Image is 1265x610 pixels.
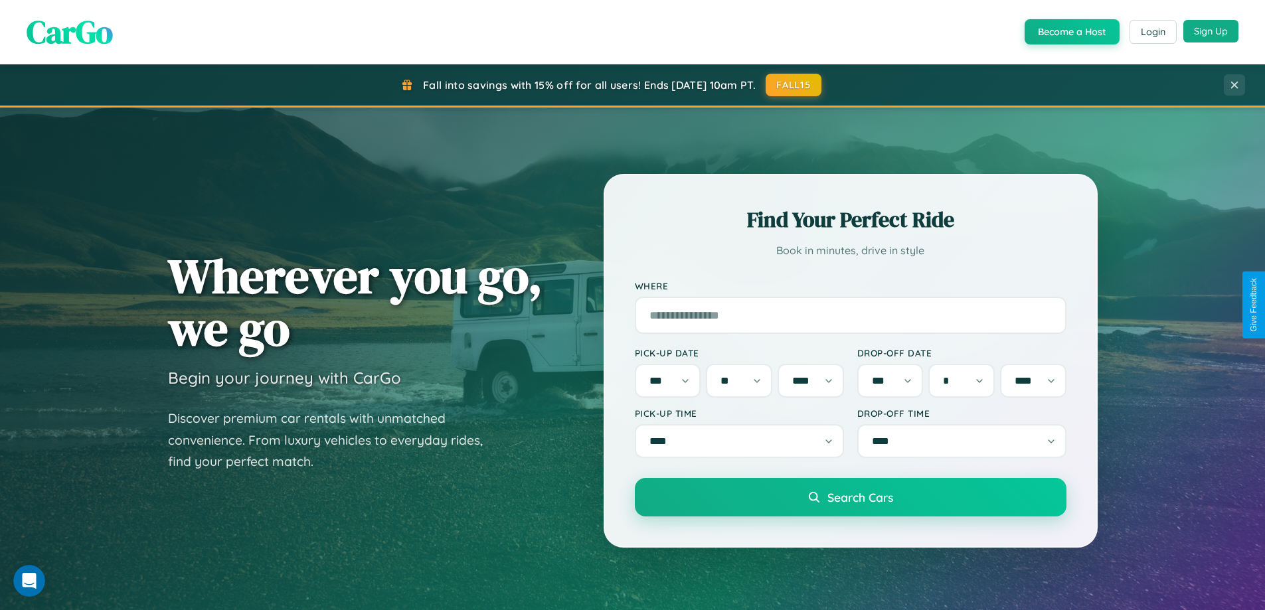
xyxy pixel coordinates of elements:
div: Give Feedback [1249,278,1258,332]
span: CarGo [27,10,113,54]
button: FALL15 [766,74,821,96]
label: Drop-off Date [857,347,1066,358]
span: Search Cars [827,490,893,504]
label: Pick-up Time [635,408,844,419]
iframe: Intercom live chat [13,565,45,597]
button: Sign Up [1183,20,1238,42]
h3: Begin your journey with CarGo [168,368,401,388]
button: Search Cars [635,478,1066,516]
label: Drop-off Time [857,408,1066,419]
button: Login [1130,20,1177,44]
span: Fall into savings with 15% off for all users! Ends [DATE] 10am PT. [423,78,756,92]
h2: Find Your Perfect Ride [635,205,1066,234]
h1: Wherever you go, we go [168,250,543,354]
p: Book in minutes, drive in style [635,241,1066,260]
label: Pick-up Date [635,347,844,358]
p: Discover premium car rentals with unmatched convenience. From luxury vehicles to everyday rides, ... [168,408,500,473]
label: Where [635,280,1066,291]
button: Become a Host [1025,19,1120,44]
